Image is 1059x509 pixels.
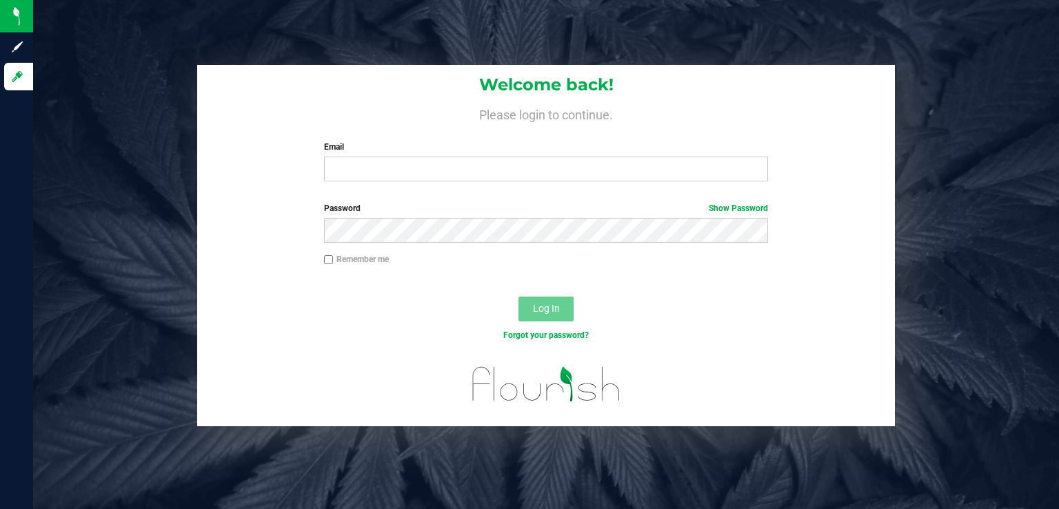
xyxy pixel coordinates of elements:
[324,255,334,265] input: Remember me
[10,70,24,83] inline-svg: Log in
[197,76,895,94] h1: Welcome back!
[10,40,24,54] inline-svg: Sign up
[324,203,361,213] span: Password
[324,141,769,153] label: Email
[709,203,768,213] a: Show Password
[533,303,560,314] span: Log In
[197,105,895,121] h4: Please login to continue.
[518,297,574,321] button: Log In
[503,330,589,340] a: Forgot your password?
[459,356,634,412] img: flourish_logo.svg
[324,253,389,266] label: Remember me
